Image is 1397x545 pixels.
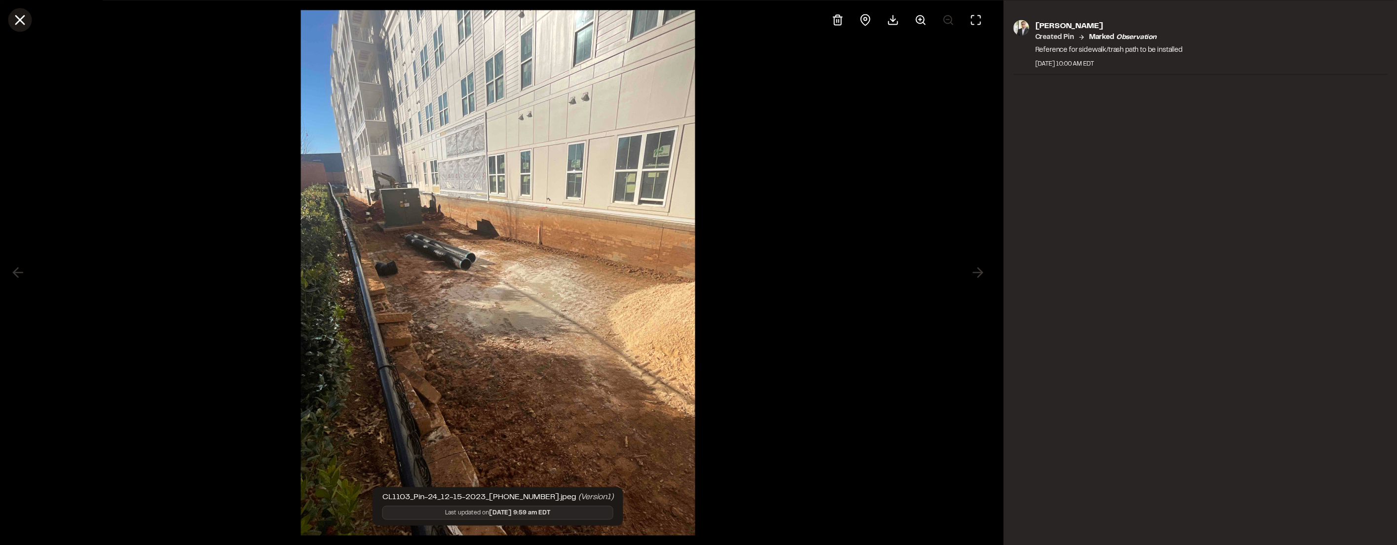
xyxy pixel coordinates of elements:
[1035,44,1183,55] p: Reference for sidewalk/trash path to be installed
[854,8,877,32] div: View pin on map
[1035,59,1183,68] div: [DATE] 10:00 AM EDT
[1089,32,1157,42] p: Marked
[909,8,933,32] button: Zoom in
[1035,20,1183,32] p: [PERSON_NAME]
[1116,34,1157,40] em: observation
[8,8,32,32] button: Close modal
[1014,20,1029,36] img: photo
[964,8,988,32] button: Toggle Fullscreen
[1035,32,1074,42] p: Created Pin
